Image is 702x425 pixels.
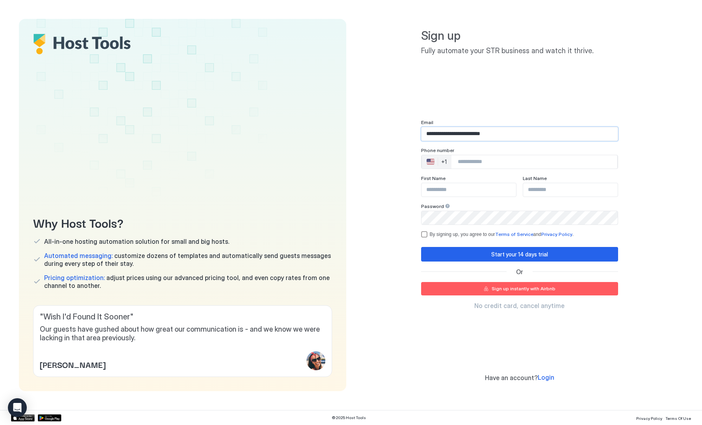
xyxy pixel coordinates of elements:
[38,414,61,421] a: Google Play Store
[44,274,332,290] span: adjust prices using our advanced pricing tool, and even copy rates from one channel to another.
[495,231,533,237] a: Terms of Service
[8,398,27,417] div: Open Intercom Messenger
[665,416,691,421] span: Terms Of Use
[40,312,325,322] span: " Wish I'd Found It Sooner "
[541,231,572,237] a: Privacy Policy
[40,358,106,370] span: [PERSON_NAME]
[636,414,662,422] a: Privacy Policy
[421,203,444,209] span: Password
[430,231,618,237] div: By signing up, you agree to our and .
[516,268,523,276] span: Or
[523,175,547,181] span: Last Name
[421,231,618,238] div: termsPrivacy
[421,28,618,43] span: Sign up
[421,247,618,262] button: Start your 14 days trial
[485,374,538,382] span: Have an account?
[421,147,454,153] span: Phone number
[422,155,451,169] div: Countries button
[44,274,105,282] span: Pricing optimization:
[422,211,618,225] input: Input Field
[44,252,113,260] span: Automated messaging:
[44,238,229,245] span: All-in-one hosting automation solution for small and big hosts.
[422,127,618,141] input: Input Field
[636,416,662,421] span: Privacy Policy
[427,157,435,167] div: 🇺🇸
[441,158,447,165] div: +1
[491,250,548,258] div: Start your 14 days trial
[332,415,366,420] span: © 2025 Host Tools
[422,183,516,197] input: Input Field
[40,325,325,343] span: Our guests have gushed about how great our communication is - and we know we were lacking in that...
[11,414,35,421] a: App Store
[421,282,618,295] button: Sign up instantly with Airbnb
[538,373,554,381] span: Login
[665,414,691,422] a: Terms Of Use
[523,183,618,197] input: Input Field
[492,285,555,292] div: Sign up instantly with Airbnb
[421,119,433,125] span: Email
[44,252,332,267] span: customize dozens of templates and automatically send guests messages during every step of their s...
[33,213,332,231] span: Why Host Tools?
[421,46,618,56] span: Fully automate your STR business and watch it thrive.
[538,373,554,382] a: Login
[421,175,446,181] span: First Name
[451,155,617,169] input: Phone Number input
[474,302,565,310] span: No credit card, cancel anytime
[306,351,325,370] div: profile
